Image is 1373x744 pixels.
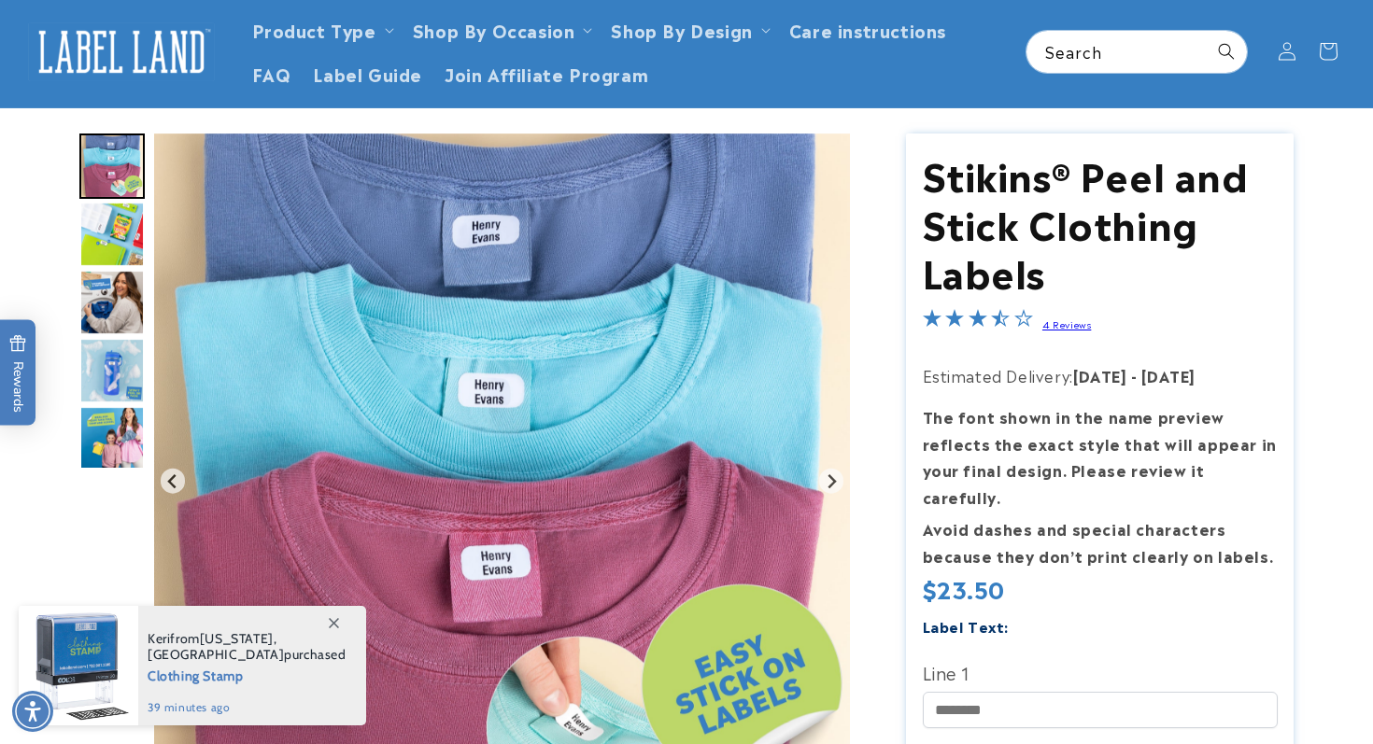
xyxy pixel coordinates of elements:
summary: Shop By Design [600,7,777,51]
a: FAQ [241,51,303,95]
label: Line 1 [923,657,1278,687]
div: Accessibility Menu [12,691,53,732]
span: Shop By Occasion [413,19,575,40]
img: Peel and Stick Clothing Labels - Label Land [79,202,145,267]
a: Label Guide [302,51,433,95]
h1: Stikins® Peel and Stick Clothing Labels [923,149,1278,295]
span: [GEOGRAPHIC_DATA] [148,646,284,663]
span: Clothing Stamp [148,663,347,686]
a: Care instructions [778,7,957,51]
span: 3.5-star overall rating [923,311,1033,333]
button: Next slide [819,469,844,494]
strong: [DATE] [1141,364,1196,386]
a: Label Land [21,16,222,88]
a: Join Affiliate Program [433,51,659,95]
span: from , purchased [148,631,347,663]
summary: Shop By Occasion [402,7,601,51]
strong: [DATE] [1073,364,1127,386]
div: Go to slide 5 [79,202,145,267]
button: Previous slide [161,469,186,494]
span: Care instructions [789,19,946,40]
div: Go to slide 8 [79,406,145,471]
p: Estimated Delivery: [923,362,1278,389]
span: Rewards [9,334,27,412]
span: $23.50 [923,571,1006,605]
a: Product Type [252,17,376,42]
img: Peel and Stick Clothing Labels - Label Land [79,133,145,199]
img: Label Land [28,22,215,80]
div: Go to slide 4 [79,133,145,199]
strong: Avoid dashes and special characters because they don’t print clearly on labels. [923,517,1274,567]
span: [US_STATE] [200,630,274,647]
a: 4 Reviews - open in a new tab [1042,317,1091,330]
span: Keri [148,630,170,647]
div: Go to slide 7 [79,338,145,403]
summary: Product Type [241,7,402,51]
button: Search [1206,31,1247,72]
span: 39 minutes ago [148,699,347,716]
strong: The font shown in the name preview reflects the exact style that will appear in your final design... [923,405,1277,508]
div: Go to slide 6 [79,270,145,335]
span: Label Guide [313,63,422,84]
span: Join Affiliate Program [445,63,648,84]
span: FAQ [252,63,291,84]
label: Label Text: [923,615,1010,637]
strong: - [1131,364,1138,386]
a: Shop By Design [611,17,752,42]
